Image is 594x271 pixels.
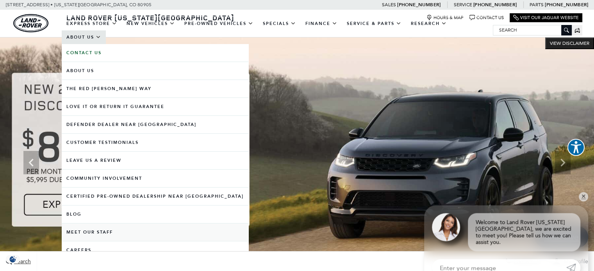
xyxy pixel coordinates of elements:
[453,2,472,7] span: Service
[6,2,152,7] a: [STREET_ADDRESS] • [US_STATE][GEOGRAPHIC_DATA], CO 80905
[4,255,22,263] img: Opt-Out Icon
[62,188,248,205] a: Certified Pre-Owned Dealership near [GEOGRAPHIC_DATA]
[301,17,342,30] a: Finance
[62,152,248,169] a: Leave Us A Review
[62,13,239,22] a: Land Rover [US_STATE][GEOGRAPHIC_DATA]
[530,2,544,7] span: Parts
[426,15,464,21] a: Hours & Map
[432,167,460,195] img: Agent profile photo
[406,17,451,30] a: Research
[122,17,180,30] a: New Vehicles
[13,14,48,32] img: Land Rover
[180,17,258,30] a: Pre-Owned Vehicles
[258,17,301,30] a: Specials
[468,167,580,205] div: Welcome to Land Rover [US_STATE][GEOGRAPHIC_DATA], we are excited to meet you! Please tell us how...
[567,139,585,156] button: Explore your accessibility options
[469,15,504,21] a: Contact Us
[62,205,248,223] a: Blog
[547,252,594,271] button: Open user profile menu
[511,258,540,265] span: Contact Us
[66,13,234,22] span: Land Rover [US_STATE][GEOGRAPHIC_DATA]
[66,50,102,56] b: Contact Us
[62,30,106,44] a: About Us
[566,213,580,230] a: Submit
[62,223,248,241] a: Meet Our Staff
[62,116,248,133] a: Defender Dealer near [GEOGRAPHIC_DATA]
[62,17,493,44] nav: Main Navigation
[382,2,396,7] span: Sales
[550,40,589,46] span: VIEW DISCLAIMER
[545,37,594,49] button: VIEW DISCLAIMER
[397,2,441,8] a: [PHONE_NUMBER]
[62,134,248,151] a: Customer Testimonials
[13,14,48,32] a: land-rover
[23,151,39,174] div: Previous
[62,98,248,115] a: Love It or Return It Guarantee
[62,241,248,259] a: Careers
[513,15,579,21] a: Visit Our Jaguar Website
[473,2,517,8] a: [PHONE_NUMBER]
[432,213,566,230] input: Enter your message
[567,139,585,158] aside: Accessibility Help Desk
[62,62,248,80] a: About Us
[342,17,406,30] a: Service & Parts
[555,151,571,174] div: Next
[4,255,22,263] section: Click to Open Cookie Consent Modal
[493,25,571,35] input: Search
[62,80,248,97] a: The Red [PERSON_NAME] Way
[545,2,588,8] a: [PHONE_NUMBER]
[560,258,588,265] span: My Profile
[62,17,122,30] a: EXPRESS STORE
[62,170,248,187] a: Community Involvement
